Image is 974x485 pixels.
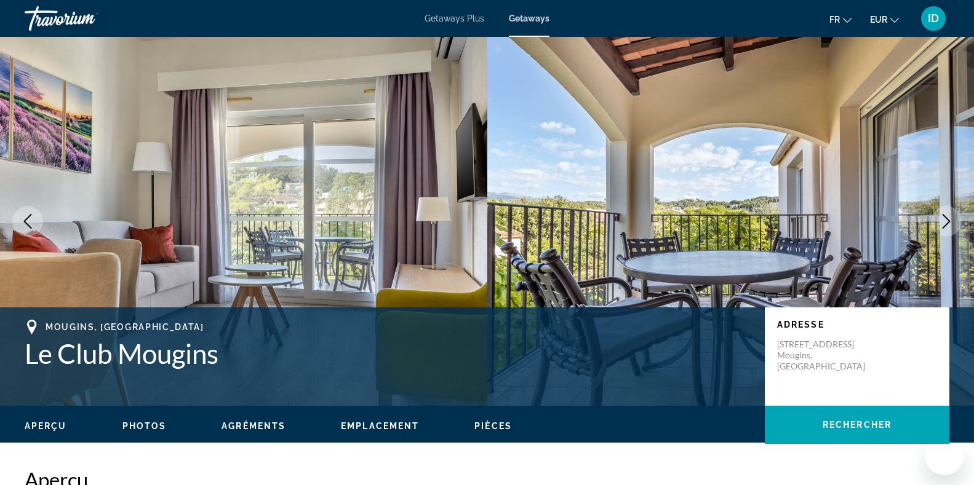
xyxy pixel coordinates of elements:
button: Change language [829,10,852,28]
span: Pièces [474,421,512,431]
span: ID [928,12,939,25]
p: [STREET_ADDRESS] Mougins, [GEOGRAPHIC_DATA] [777,339,876,372]
p: Adresse [777,320,937,329]
span: Emplacement [341,421,419,431]
span: Agréments [222,421,285,431]
span: Aperçu [25,421,67,431]
span: EUR [870,15,887,25]
span: Photos [122,421,167,431]
a: Travorium [25,2,148,34]
button: Next image [931,206,962,237]
button: Aperçu [25,420,67,432]
button: Change currency [870,10,899,28]
a: Getaways Plus [425,14,484,23]
button: Previous image [12,206,43,237]
button: Emplacement [341,420,419,432]
a: Getaways [509,14,549,23]
button: Photos [122,420,167,432]
iframe: Bouton de lancement de la fenêtre de messagerie [925,436,964,475]
button: Pièces [474,420,512,432]
button: Rechercher [765,406,949,444]
span: Rechercher [823,420,892,430]
button: User Menu [917,6,949,31]
h1: Le Club Mougins [25,337,752,369]
span: Mougins, [GEOGRAPHIC_DATA] [46,322,204,332]
span: fr [829,15,840,25]
button: Agréments [222,420,285,432]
